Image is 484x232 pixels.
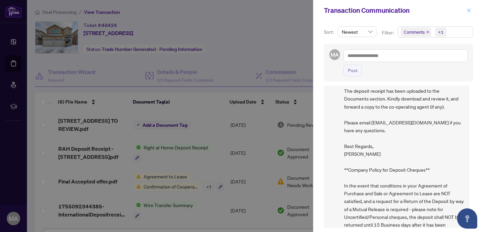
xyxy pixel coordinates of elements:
span: close [466,8,471,13]
span: close [426,30,429,34]
button: Open asap [457,208,477,229]
span: MA [331,51,339,59]
span: Comments [404,29,425,35]
span: Comments [401,27,431,37]
div: Transaction Communication [324,5,464,16]
button: Post [343,65,362,76]
div: +1 [438,29,444,35]
p: Filter: [382,29,395,36]
p: Sort: [324,28,335,36]
span: Newest [342,27,372,37]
